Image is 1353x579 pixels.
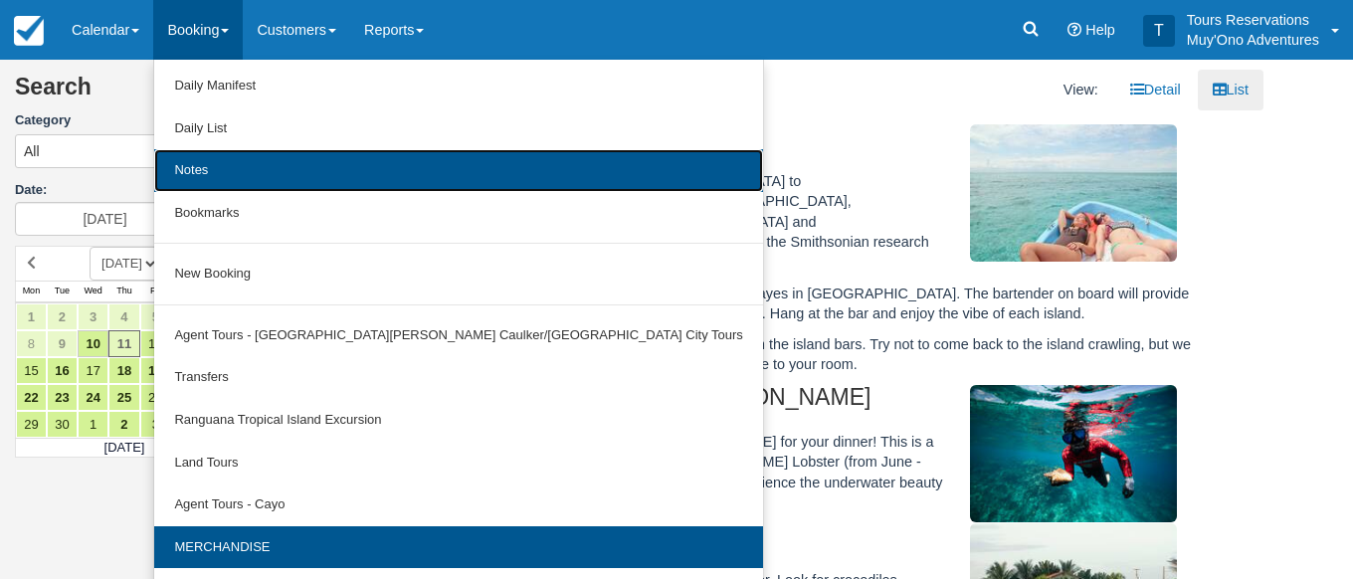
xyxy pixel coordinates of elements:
[78,281,108,302] th: Wed
[15,134,234,168] button: All
[483,432,1192,513] p: Travel around the Cayes to [PERSON_NAME] for your dinner! This is a snorkel adventure where you [...
[154,192,762,235] a: Bookmarks
[16,384,47,411] a: 22
[47,357,78,384] a: 16
[16,411,47,438] a: 29
[108,330,139,357] a: 11
[15,75,234,111] h2: Search
[1085,22,1115,38] span: Help
[16,281,47,302] th: Mon
[140,303,171,330] a: 5
[154,314,762,357] a: Agent Tours - [GEOGRAPHIC_DATA][PERSON_NAME] Caulker/[GEOGRAPHIC_DATA] City Tours
[154,526,762,569] a: MERCHANDISE
[78,303,108,330] a: 3
[16,357,47,384] a: 15
[1115,70,1196,110] a: Detail
[970,124,1177,262] img: M305-1
[140,281,171,302] th: Fri
[78,330,108,357] a: 10
[140,357,171,384] a: 19
[78,384,108,411] a: 24
[140,411,171,438] a: 3
[483,334,1192,375] p: Bring cash if you’d like additional drinks from the island bars. Try not to come back to the isla...
[154,107,762,150] a: Daily List
[16,438,234,458] td: [DATE]
[47,330,78,357] a: 9
[483,171,1192,274] p: Take a floating bar from [GEOGRAPHIC_DATA] to [GEOGRAPHIC_DATA]. Travel to [GEOGRAPHIC_DATA], [GE...
[108,357,139,384] a: 18
[15,111,234,130] label: Category
[1187,30,1319,50] p: Muy'Ono Adventures
[47,281,78,302] th: Tue
[47,384,78,411] a: 23
[47,303,78,330] a: 2
[14,16,44,46] img: checkfront-main-nav-mini-logo.png
[108,384,139,411] a: 25
[78,411,108,438] a: 1
[1143,15,1175,47] div: T
[1198,70,1263,110] a: List
[108,303,139,330] a: 4
[483,523,1192,560] h2: Sittee River Boat Tour
[154,149,762,192] a: Notes
[140,330,171,357] a: 12
[154,399,762,442] a: Ranguana Tropical Island Excursion
[24,141,40,161] span: All
[154,253,762,295] a: New Booking
[1049,70,1113,110] li: View:
[154,442,762,484] a: Land Tours
[154,65,762,107] a: Daily Manifest
[1067,23,1081,37] i: Help
[970,385,1177,522] img: M306-1
[483,124,1192,161] h2: Island Crawl
[78,357,108,384] a: 17
[1187,10,1319,30] p: Tours Reservations
[483,385,1192,422] h2: Lobster and Conch [PERSON_NAME]
[108,281,139,302] th: Thu
[154,483,762,526] a: Agent Tours - Cayo
[154,356,762,399] a: Transfers
[16,330,47,357] a: 8
[15,181,234,200] label: Date:
[16,303,47,330] a: 1
[108,411,139,438] a: 2
[483,284,1192,324] p: Learn about the history and culture of the Cayes in [GEOGRAPHIC_DATA]. The bartender on board wil...
[47,411,78,438] a: 30
[140,384,171,411] a: 26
